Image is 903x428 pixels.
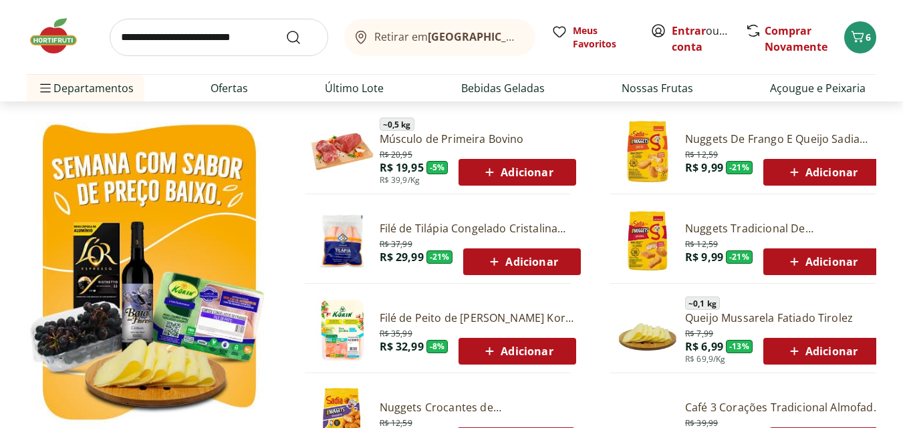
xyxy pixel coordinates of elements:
span: R$ 12,59 [685,236,718,250]
img: Filé de Tilápia Congelado Cristalina 400g [310,209,374,273]
button: Menu [37,72,53,104]
b: [GEOGRAPHIC_DATA]/[GEOGRAPHIC_DATA] [428,29,653,44]
span: R$ 69,9/Kg [685,354,726,365]
span: R$ 6,99 [685,339,723,354]
span: R$ 39,9/Kg [380,175,420,186]
span: R$ 37,99 [380,236,412,250]
button: Adicionar [459,159,575,186]
a: Criar conta [672,23,745,54]
a: Músculo de Primeira Bovino [380,132,576,146]
span: Adicionar [486,254,557,270]
a: Entrar [672,23,706,38]
span: 6 [866,31,871,43]
span: Departamentos [37,72,134,104]
a: Bebidas Geladas [461,80,545,96]
a: Filé de Tilápia Congelado Cristalina 400g [380,221,581,236]
span: R$ 29,99 [380,250,424,264]
span: R$ 9,99 [685,250,723,264]
span: ou [672,23,731,55]
a: Nuggets De Frango E Queijo Sadia 300G [685,132,880,146]
span: R$ 35,99 [380,326,412,339]
span: - 8 % [426,340,448,353]
img: Hortifruti [27,16,94,56]
a: Nuggets Crocantes de [PERSON_NAME] 300g [380,400,575,415]
span: R$ 19,95 [380,160,424,175]
img: Nuggets de Frango e Queijo Sadia 300g [616,120,680,184]
span: - 5 % [426,161,448,174]
span: ~ 0,5 kg [380,118,414,131]
button: Submit Search [285,29,317,45]
button: Carrinho [844,21,876,53]
img: Principal [616,298,680,363]
span: ~ 0,1 kg [685,296,720,310]
span: Retirar em [374,31,522,43]
button: Adicionar [459,338,575,365]
a: Nossas Frutas [622,80,693,96]
img: Filé de Peito de Frango Congelado Korin 600g [310,298,374,363]
span: - 21 % [426,250,453,264]
span: Adicionar [786,254,858,270]
a: Açougue e Peixaria [770,80,866,96]
span: R$ 7,99 [685,326,713,339]
a: Último Lote [325,80,384,96]
a: Filé de Peito de [PERSON_NAME] Korin 600g [380,310,576,325]
span: Adicionar [481,164,553,180]
img: Músculo de Primeira Bovino [310,120,374,184]
span: - 21 % [726,250,753,264]
span: R$ 32,99 [380,339,424,354]
a: Ofertas [211,80,248,96]
button: Adicionar [763,338,880,365]
a: Meus Favoritos [551,24,634,51]
button: Adicionar [463,248,580,275]
span: Adicionar [786,343,858,359]
button: Adicionar [763,248,880,275]
a: Nuggets Tradicional De [PERSON_NAME] - 300G [685,221,880,236]
a: Comprar Novamente [765,23,827,54]
button: Retirar em[GEOGRAPHIC_DATA]/[GEOGRAPHIC_DATA] [344,19,535,56]
button: Adicionar [763,159,880,186]
span: R$ 9,99 [685,160,723,175]
a: Queijo Mussarela Fatiado Tirolez [685,310,880,325]
span: R$ 12,59 [685,147,718,160]
span: Meus Favoritos [573,24,634,51]
span: R$ 20,95 [380,147,412,160]
a: Café 3 Corações Tradicional Almofada 500g [685,400,886,415]
span: Adicionar [786,164,858,180]
span: - 21 % [726,161,753,174]
span: Adicionar [481,343,553,359]
input: search [110,19,328,56]
span: - 13 % [726,340,753,353]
